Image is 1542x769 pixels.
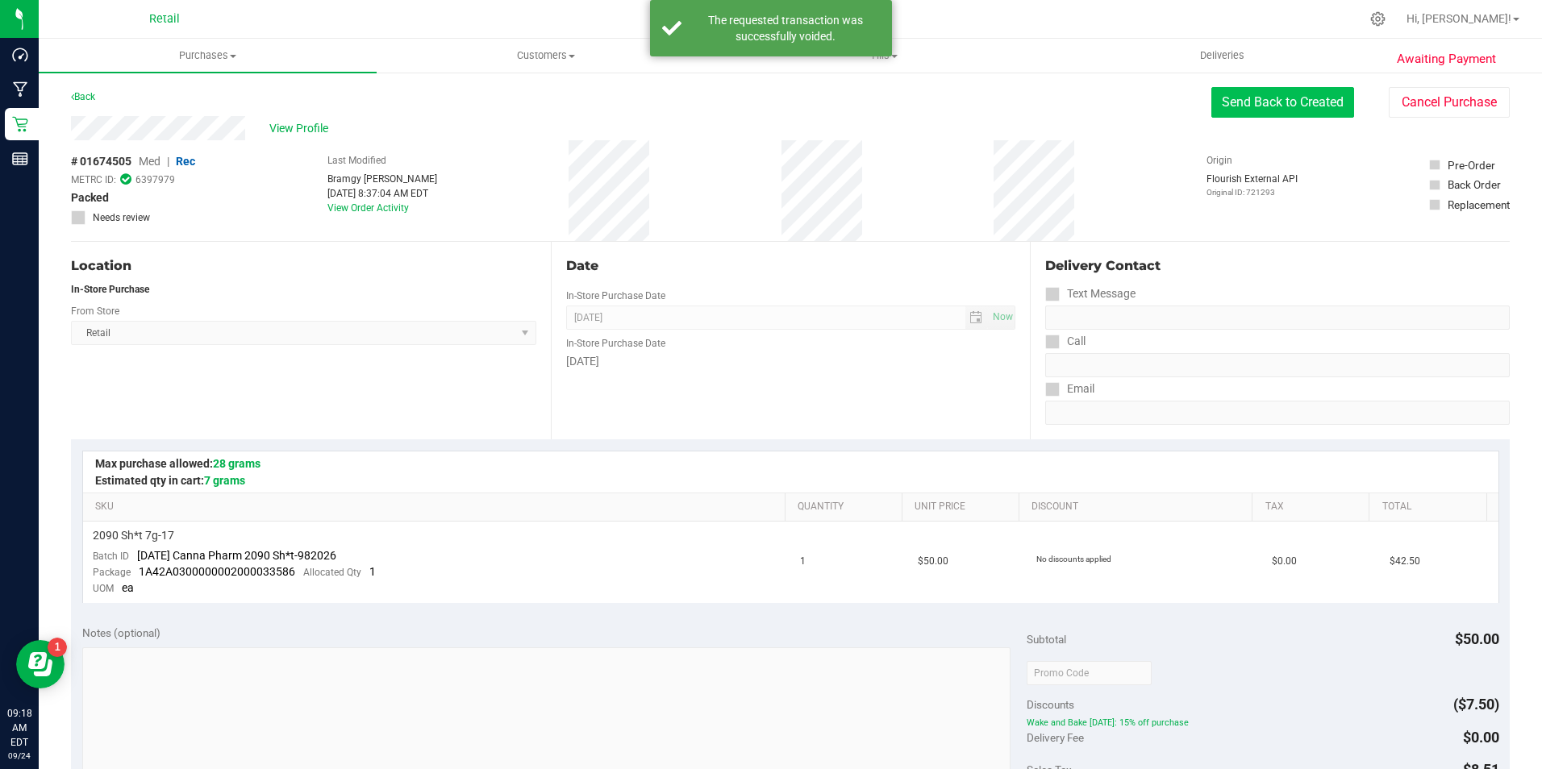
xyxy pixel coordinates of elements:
[1045,353,1510,377] input: Format: (999) 999-9999
[82,626,160,639] span: Notes (optional)
[566,256,1016,276] div: Date
[93,551,129,562] span: Batch ID
[327,172,437,186] div: Bramgy [PERSON_NAME]
[566,336,665,351] label: In-Store Purchase Date
[1211,87,1354,118] button: Send Back to Created
[167,155,169,168] span: |
[1027,633,1066,646] span: Subtotal
[369,565,376,578] span: 1
[176,155,195,168] span: Rec
[798,501,895,513] a: Quantity
[800,554,806,569] span: 1
[137,549,336,562] span: [DATE] Canna Pharm 2090 Sh*t-982026
[95,457,260,470] span: Max purchase allowed:
[12,47,28,63] inline-svg: Dashboard
[204,474,245,487] span: 7 grams
[377,48,714,63] span: Customers
[1178,48,1266,63] span: Deliveries
[327,153,386,168] label: Last Modified
[566,353,1016,370] div: [DATE]
[7,750,31,762] p: 09/24
[120,172,131,187] span: In Sync
[1453,696,1499,713] span: ($7.50)
[135,173,175,187] span: 6397979
[95,474,245,487] span: Estimated qty in cart:
[1045,330,1086,353] label: Call
[1207,153,1232,168] label: Origin
[1382,501,1480,513] a: Total
[1463,729,1499,746] span: $0.00
[303,567,361,578] span: Allocated Qty
[1045,377,1094,401] label: Email
[149,12,180,26] span: Retail
[213,457,260,470] span: 28 grams
[12,81,28,98] inline-svg: Manufacturing
[71,173,116,187] span: METRC ID:
[1455,630,1499,647] span: $50.00
[7,706,31,750] p: 09:18 AM EDT
[93,210,150,225] span: Needs review
[1045,256,1510,276] div: Delivery Contact
[1027,690,1074,719] span: Discounts
[139,565,295,578] span: 1A42A0300000002000033586
[1407,12,1511,25] span: Hi, [PERSON_NAME]!
[1448,157,1495,173] div: Pre-Order
[71,304,119,318] label: From Store
[48,638,67,657] iframe: Resource center unread badge
[93,567,131,578] span: Package
[1036,555,1111,563] span: No discounts applied
[1053,39,1391,73] a: Deliveries
[566,289,665,303] label: In-Store Purchase Date
[690,12,880,44] div: The requested transaction was successfully voided.
[1031,501,1246,513] a: Discount
[12,116,28,132] inline-svg: Retail
[1207,186,1298,198] p: Original ID: 721293
[1448,177,1501,193] div: Back Order
[139,155,160,168] span: Med
[71,153,131,170] span: # 01674505
[122,581,134,594] span: ea
[1027,731,1084,744] span: Delivery Fee
[39,39,377,73] a: Purchases
[1448,197,1510,213] div: Replacement
[918,554,948,569] span: $50.00
[39,48,377,63] span: Purchases
[1368,11,1388,27] div: Manage settings
[1207,172,1298,198] div: Flourish External API
[327,186,437,201] div: [DATE] 8:37:04 AM EDT
[1397,50,1496,69] span: Awaiting Payment
[93,583,114,594] span: UOM
[1272,554,1297,569] span: $0.00
[93,528,174,543] span: 2090 Sh*t 7g-17
[327,202,409,214] a: View Order Activity
[377,39,715,73] a: Customers
[71,91,95,102] a: Back
[95,501,778,513] a: SKU
[1265,501,1363,513] a: Tax
[16,640,65,688] iframe: Resource center
[71,256,536,276] div: Location
[1027,717,1499,728] span: Wake and Bake [DATE]: 15% off purchase
[1045,282,1136,306] label: Text Message
[12,151,28,167] inline-svg: Reports
[1045,306,1510,330] input: Format: (999) 999-9999
[915,501,1012,513] a: Unit Price
[71,189,109,206] span: Packed
[1027,661,1152,685] input: Promo Code
[1389,87,1510,118] button: Cancel Purchase
[1390,554,1420,569] span: $42.50
[71,284,149,295] strong: In-Store Purchase
[269,120,334,137] span: View Profile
